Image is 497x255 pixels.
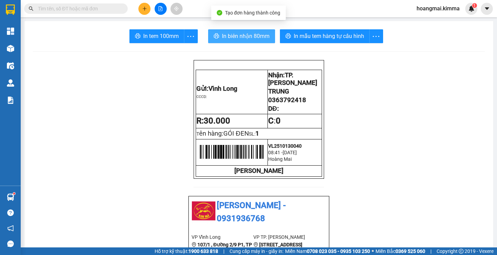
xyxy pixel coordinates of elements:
[7,209,14,216] span: question-circle
[370,32,383,41] span: more
[396,248,425,254] strong: 0369 525 060
[369,29,383,43] button: more
[225,10,280,16] span: Tạo đơn hàng thành công
[285,33,291,40] span: printer
[192,233,253,241] li: VP Vĩnh Long
[223,247,224,255] span: |
[307,248,370,254] strong: 0708 023 035 - 0935 103 250
[45,22,100,39] div: PRODENTAL LAB
[481,3,493,15] button: caret-down
[472,3,477,8] sup: 1
[170,3,183,15] button: aim
[192,242,252,255] b: 107/1 , Đường 2/9 P1, TP Vĩnh Long
[7,28,14,35] img: dashboard-icon
[196,131,248,137] span: T
[45,39,100,49] div: 0901790368
[223,130,248,137] span: GÓI ĐEN
[155,247,218,255] span: Hỗ trợ kỹ thuật:
[268,150,283,155] span: 08:41 -
[268,71,317,87] span: TP. [PERSON_NAME]
[208,29,275,43] button: printerIn biên nhận 80mm
[135,33,140,40] span: printer
[484,6,490,12] span: caret-down
[268,116,281,126] span: :
[7,62,14,69] img: warehouse-icon
[430,247,431,255] span: |
[192,242,196,247] span: environment
[473,3,476,8] span: 1
[7,225,14,232] span: notification
[7,194,14,201] img: warehouse-icon
[45,6,100,22] div: TP. [PERSON_NAME]
[280,29,370,43] button: printerIn mẫu tem hàng tự cấu hình
[376,247,425,255] span: Miền Bắc
[7,97,14,104] img: solution-icon
[45,7,61,14] span: Nhận:
[184,32,197,41] span: more
[192,199,326,225] li: [PERSON_NAME] - 0931936768
[208,85,237,92] span: Vĩnh Long
[459,249,464,254] span: copyright
[155,3,167,15] button: file-add
[184,29,198,43] button: more
[234,167,283,175] strong: [PERSON_NAME]
[253,242,258,247] span: environment
[174,6,179,11] span: aim
[285,247,370,255] span: Miền Nam
[255,130,259,137] span: 1
[196,116,230,126] strong: R:
[7,79,14,87] img: warehouse-icon
[268,143,302,149] span: VL2510130040
[249,131,255,137] span: SL:
[268,156,292,162] span: Hoàng Mai
[188,248,218,254] strong: 1900 633 818
[192,199,216,223] img: logo.jpg
[29,6,33,11] span: search
[6,6,40,22] div: Vĩnh Long
[283,150,297,155] span: [DATE]
[294,32,364,40] span: In mẫu tem hàng tự cấu hình
[268,96,306,104] span: 0363792418
[158,6,163,11] span: file-add
[268,88,289,95] span: TRUNG
[217,10,222,16] span: check-circle
[268,71,317,87] span: Nhận:
[196,85,237,92] span: Gửi:
[7,45,14,52] img: warehouse-icon
[204,116,230,126] span: 30.000
[276,116,281,126] span: 0
[7,241,14,247] span: message
[372,250,374,253] span: ⚪️
[6,4,15,15] img: logo-vxr
[253,242,302,255] b: [STREET_ADDRESS][PERSON_NAME]
[6,7,17,14] span: Gửi:
[268,116,274,126] strong: C
[411,4,465,13] span: hoangmai.kimma
[214,33,219,40] span: printer
[129,29,184,43] button: printerIn tem 100mm
[38,5,119,12] input: Tìm tên, số ĐT hoặc mã đơn
[138,3,150,15] button: plus
[142,6,147,11] span: plus
[253,233,315,241] li: VP TP. [PERSON_NAME]
[222,32,270,40] span: In biên nhận 80mm
[13,193,15,195] sup: 1
[199,130,248,137] span: ên hàng:
[143,32,179,40] span: In tem 100mm
[268,105,279,112] span: DĐ:
[468,6,475,12] img: icon-new-feature
[196,95,207,99] span: CCCD:
[230,247,283,255] span: Cung cấp máy in - giấy in:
